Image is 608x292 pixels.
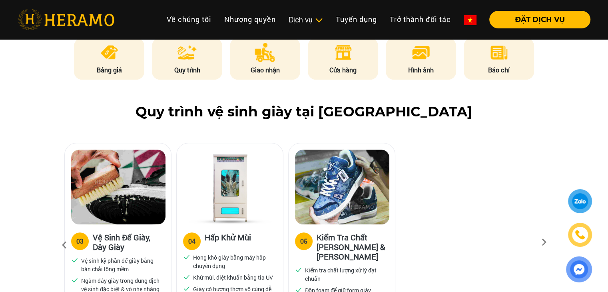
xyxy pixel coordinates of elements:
[152,65,222,75] p: Quy trình
[329,11,383,28] a: Tuyển dụng
[183,253,190,260] img: checked.svg
[383,11,457,28] a: Trở thành đối tác
[295,150,389,224] img: Heramo quy trinh ve sinh kiem tra chat luong dong goi
[411,43,431,62] img: image.png
[483,16,590,23] a: ĐẶT DỊCH VỤ
[76,236,84,246] div: 03
[464,65,534,75] p: Báo chí
[183,273,190,280] img: checked.svg
[386,65,456,75] p: Hình ảnh
[569,224,591,246] a: phone-icon
[317,232,389,261] h3: Kiểm Tra Chất [PERSON_NAME] & [PERSON_NAME]
[160,11,218,28] a: Về chúng tôi
[188,236,195,246] div: 04
[100,43,119,62] img: pricing.png
[230,65,300,75] p: Giao nhận
[18,104,590,120] h2: Quy trình vệ sinh giày tại [GEOGRAPHIC_DATA]
[255,43,275,62] img: delivery.png
[218,11,282,28] a: Nhượng quyền
[574,229,586,241] img: phone-icon
[81,256,162,273] p: Vệ sinh kỹ phần đế giày bằng bàn chải lông mềm
[300,236,307,246] div: 05
[289,14,323,25] div: Dịch vụ
[183,150,277,224] img: Heramo quy trinh ve sinh hap khu mui giay bang may hap uv
[71,276,78,284] img: checked.svg
[315,16,323,24] img: subToggleIcon
[193,273,273,282] p: Khử mùi, diệt khuẩn bằng tia UV
[489,43,509,62] img: news.png
[74,65,144,75] p: Bảng giá
[464,15,476,25] img: vn-flag.png
[205,232,251,248] h3: Hấp Khử Mùi
[177,43,197,62] img: process.png
[333,43,353,62] img: store.png
[308,65,378,75] p: Cửa hàng
[305,266,386,283] p: Kiểm tra chất lượng xử lý đạt chuẩn
[489,11,590,28] button: ĐẶT DỊCH VỤ
[93,232,165,252] h3: Vệ Sinh Đế Giày, Dây Giày
[71,150,165,224] img: Heramo quy trinh ve sinh de giay day giay
[18,9,114,30] img: heramo-logo.png
[193,253,274,270] p: Hong khô giày bằng máy hấp chuyên dụng
[71,256,78,264] img: checked.svg
[183,285,190,292] img: checked.svg
[295,266,302,273] img: checked.svg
